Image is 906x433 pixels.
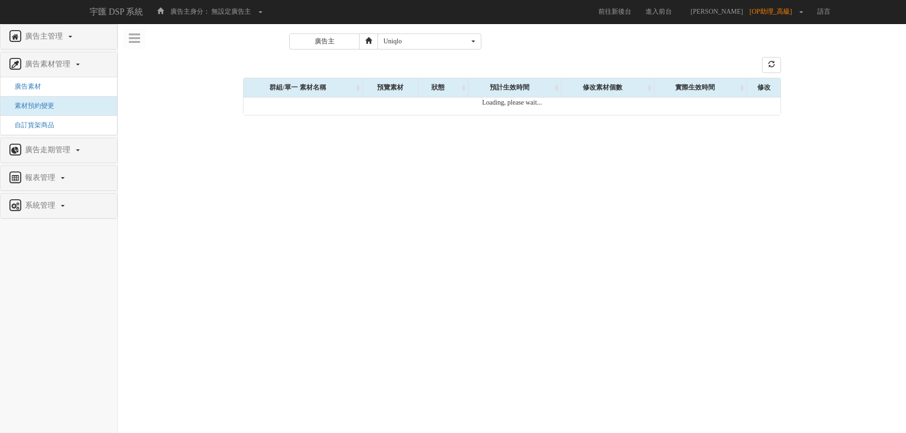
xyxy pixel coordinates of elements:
a: 自訂貨架商品 [8,122,54,129]
div: Loading, please wait... [243,98,780,115]
div: 修改素材個數 [562,78,654,97]
div: 群組/單一 素材名稱 [243,78,362,97]
td: No matching records found [243,98,780,115]
div: 預覽素材 [363,78,418,97]
a: 系統管理 [8,198,110,213]
span: 報表管理 [23,173,60,181]
a: 廣告素材 [8,83,41,90]
span: 廣告走期管理 [23,146,75,154]
div: 狀態 [418,78,468,97]
a: 素材預約變更 [8,102,54,109]
a: 廣告走期管理 [8,143,110,158]
span: 無設定廣告主 [211,8,251,15]
button: refresh [762,57,781,73]
span: 系統管理 [23,201,60,209]
a: 報表管理 [8,171,110,186]
div: Uniqlo [384,37,470,46]
div: 預計生效時間 [469,78,561,97]
span: 廣告主管理 [23,32,67,40]
div: 實際生效時間 [654,78,747,97]
div: 修改 [747,78,780,97]
span: [OP助理_高級] [749,8,797,15]
span: 廣告主身分： [170,8,210,15]
button: Uniqlo [377,33,481,49]
a: 廣告主管理 [8,29,110,44]
span: 廣告素材管理 [23,60,75,68]
span: [PERSON_NAME] [686,8,748,15]
a: 廣告素材管理 [8,57,110,72]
